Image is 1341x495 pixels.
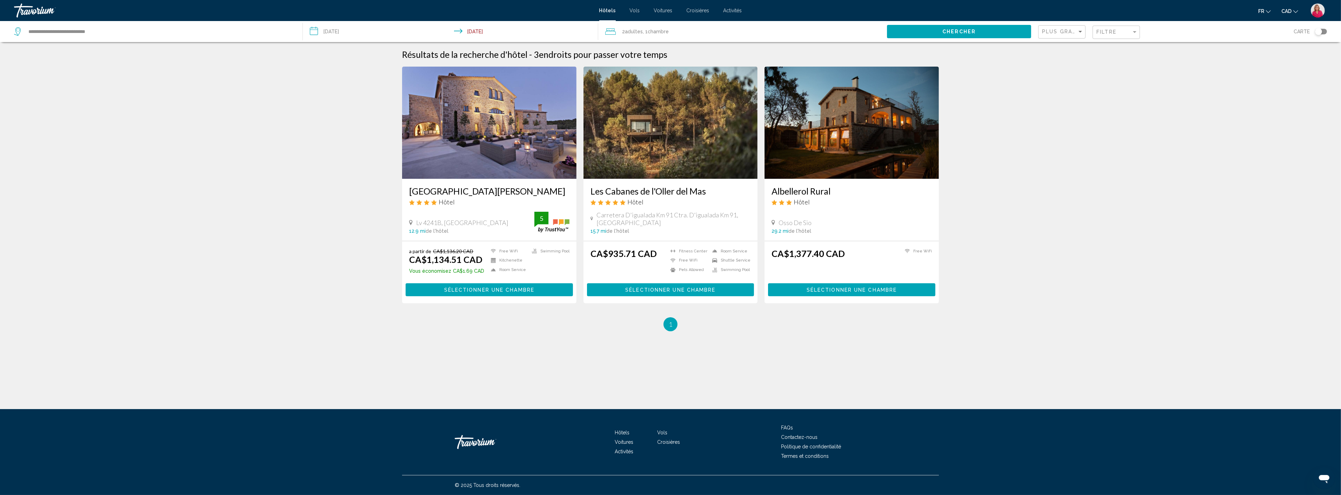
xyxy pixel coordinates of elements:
a: Voitures [654,8,673,13]
span: Filtre [1096,29,1116,35]
span: Sélectionner une chambre [807,287,897,293]
span: Hôtel [439,198,455,206]
span: Lv 4241B, [GEOGRAPHIC_DATA] [416,219,508,226]
img: Hotel image [583,67,758,179]
a: Hôtels [615,430,630,435]
div: 3 star Hotel [772,198,932,206]
img: 2Q== [1311,4,1325,18]
span: Carte [1294,27,1310,36]
span: , 1 [643,27,669,36]
img: trustyou-badge.svg [534,212,569,232]
p: CA$1.69 CAD [409,268,484,274]
a: Hôtels [599,8,616,13]
span: 2 [622,27,643,36]
span: Chambre [648,29,669,34]
a: Activités [723,8,742,13]
button: Check-in date: Sep 8, 2025 Check-out date: Sep 10, 2025 [303,21,599,42]
iframe: Bouton de lancement de la fenêtre de messagerie [1313,467,1335,489]
li: Shuttle Service [709,258,750,264]
span: Chercher [942,29,976,35]
li: Swimming Pool [528,248,569,254]
div: 5 [534,214,548,223]
span: Hôtel [627,198,643,206]
li: Pets Allowed [667,267,709,273]
a: Albellerol Rural [772,186,932,196]
div: 4 star Hotel [409,198,569,206]
del: CA$1,136.20 CAD [433,248,473,254]
span: 1 [669,320,672,328]
a: Vols [630,8,640,13]
button: Change currency [1281,6,1298,16]
mat-select: Sort by [1042,29,1083,35]
span: 15.7 mi [591,228,606,234]
li: Swimming Pool [709,267,750,273]
span: de l'hôtel [426,228,448,234]
a: Voitures [615,439,634,445]
a: Contactez-nous [781,434,818,440]
button: Sélectionner une chambre [587,283,754,296]
button: Sélectionner une chambre [406,283,573,296]
span: Plus grandes économies [1042,29,1126,34]
img: Hotel image [402,67,576,179]
button: Toggle map [1310,28,1327,35]
span: Hôtel [794,198,810,206]
span: FAQs [781,425,793,430]
span: Carretera D'igualada Km 91 Ctra. D'igualada Km 91, [GEOGRAPHIC_DATA] [596,211,750,226]
li: Room Service [709,248,750,254]
ins: CA$935.71 CAD [591,248,657,259]
span: de l'hôtel [788,228,811,234]
button: Change language [1258,6,1271,16]
button: Chercher [887,25,1031,38]
a: Termes et conditions [781,453,829,459]
span: Sélectionner une chambre [444,287,534,293]
a: Activités [615,449,634,454]
span: Osso De Sio [779,219,812,226]
a: Sélectionner une chambre [406,285,573,293]
span: Adultes [625,29,643,34]
li: Fitness Center [667,248,709,254]
button: User Menu [1309,3,1327,18]
li: Room Service [487,267,528,273]
ins: CA$1,134.51 CAD [409,254,482,265]
img: Hotel image [765,67,939,179]
span: 29.2 mi [772,228,788,234]
a: Croisières [658,439,680,445]
span: de l'hôtel [606,228,629,234]
span: endroits pour passer votre temps [539,49,667,60]
button: Travelers: 2 adults, 0 children [598,21,887,42]
a: Vols [658,430,668,435]
span: fr [1258,8,1264,14]
a: Croisières [687,8,709,13]
li: Free WiFi [487,248,528,254]
a: Politique de confidentialité [781,444,841,449]
li: Free WiFi [901,248,932,254]
li: Kitchenette [487,258,528,264]
h1: Résultats de la recherche d'hôtel [402,49,527,60]
a: Travorium [14,4,592,18]
li: Free WiFi [667,258,709,264]
a: Travorium [455,432,525,453]
a: [GEOGRAPHIC_DATA][PERSON_NAME] [409,186,569,196]
ul: Pagination [402,317,939,331]
span: a partir de [409,248,431,254]
button: Sélectionner une chambre [768,283,935,296]
a: Les Cabanes de l'Oller del Mas [591,186,751,196]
